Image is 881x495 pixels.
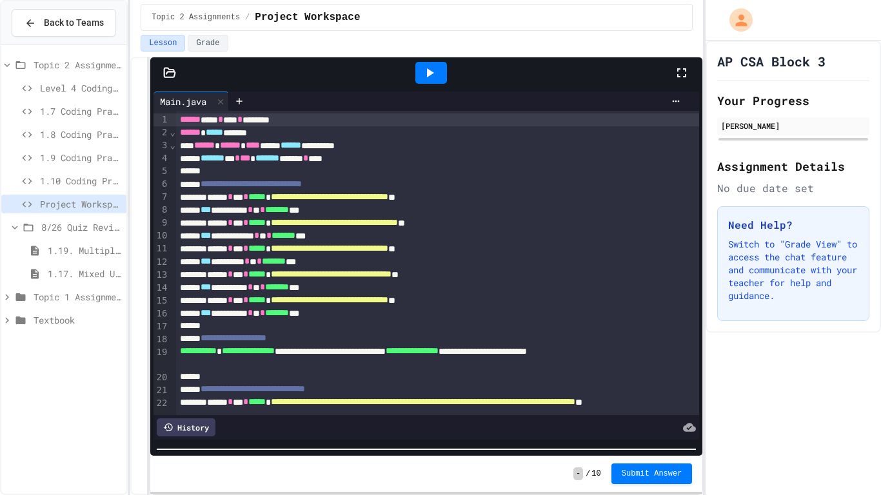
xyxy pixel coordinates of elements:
[717,157,869,175] h2: Assignment Details
[40,81,121,95] span: Level 4 Coding Challenge
[717,52,826,70] h1: AP CSA Block 3
[48,244,121,257] span: 1.19. Multiple Choice Exercises for Unit 1a (1.1-1.6)
[44,16,104,30] span: Back to Teams
[188,35,228,52] button: Grade
[34,290,121,304] span: Topic 1 Assignments
[48,267,121,280] span: 1.17. Mixed Up Code Practice 1.1-1.6
[12,9,116,37] button: Back to Teams
[41,220,121,234] span: 8/26 Quiz Review
[40,128,121,141] span: 1.8 Coding Practice
[573,467,583,480] span: -
[721,120,866,131] div: [PERSON_NAME]
[622,469,682,479] span: Submit Answer
[141,35,185,52] button: Lesson
[717,180,869,196] div: No due date set
[152,12,240,23] span: Topic 2 Assignments
[40,104,121,118] span: 1.7 Coding Practice
[717,92,869,110] h2: Your Progress
[40,174,121,188] span: 1.10 Coding Practice
[245,12,250,23] span: /
[586,469,590,479] span: /
[34,58,121,72] span: Topic 2 Assignments
[728,217,858,233] h3: Need Help?
[40,151,121,164] span: 1.9 Coding Practice
[34,313,121,327] span: Textbook
[611,463,693,484] button: Submit Answer
[728,238,858,302] p: Switch to "Grade View" to access the chat feature and communicate with your teacher for help and ...
[716,5,756,35] div: My Account
[255,10,360,25] span: Project Workspace
[40,197,121,211] span: Project Workspace
[591,469,600,479] span: 10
